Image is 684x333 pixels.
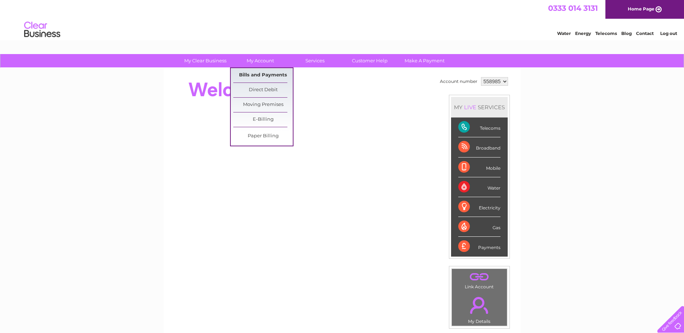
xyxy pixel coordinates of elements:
[458,237,500,256] div: Payments
[458,137,500,157] div: Broadband
[233,68,293,83] a: Bills and Payments
[636,31,654,36] a: Contact
[230,54,290,67] a: My Account
[660,31,677,36] a: Log out
[285,54,345,67] a: Services
[451,268,507,291] td: Link Account
[340,54,400,67] a: Customer Help
[557,31,571,36] a: Water
[233,98,293,112] a: Moving Premises
[548,4,598,13] a: 0333 014 3131
[621,31,632,36] a: Blog
[451,291,507,326] td: My Details
[458,197,500,217] div: Electricity
[458,217,500,237] div: Gas
[438,75,479,88] td: Account number
[458,157,500,177] div: Mobile
[176,54,235,67] a: My Clear Business
[172,4,513,35] div: Clear Business is a trading name of Verastar Limited (registered in [GEOGRAPHIC_DATA] No. 3667643...
[24,19,61,41] img: logo.png
[463,104,478,111] div: LIVE
[458,177,500,197] div: Water
[454,271,505,283] a: .
[233,112,293,127] a: E-Billing
[454,293,505,318] a: .
[595,31,617,36] a: Telecoms
[575,31,591,36] a: Energy
[233,129,293,143] a: Paper Billing
[395,54,454,67] a: Make A Payment
[458,117,500,137] div: Telecoms
[451,97,508,117] div: MY SERVICES
[233,83,293,97] a: Direct Debit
